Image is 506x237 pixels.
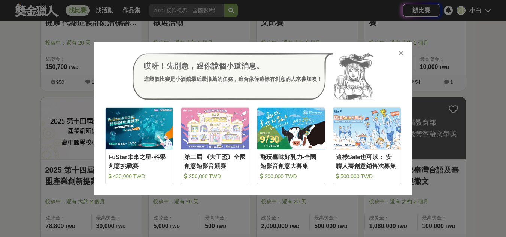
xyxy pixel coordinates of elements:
img: Cover Image [333,108,401,149]
div: 200,000 TWD [260,173,322,180]
a: Cover ImageFuStar未來之星-科學創意挑戰賽 430,000 TWD [105,107,174,184]
div: 哎呀！先別急，跟你說個小道消息。 [144,60,322,72]
img: Cover Image [106,108,173,149]
div: 500,000 TWD [336,173,398,180]
img: Avatar [333,53,374,100]
div: 250,000 TWD [184,173,246,180]
div: 翻玩臺味好乳力-全國短影音創意大募集 [260,153,322,170]
div: 這樣Sale也可以： 安聯人壽創意銷售法募集 [336,153,398,170]
div: 第二屆 《大王盃》全國創意短影音競賽 [184,153,246,170]
div: 這幾個比賽是小酒館最近最推薦的任務，適合像你這樣有創意的人來參加噢！ [144,75,322,83]
a: Cover Image這樣Sale也可以： 安聯人壽創意銷售法募集 500,000 TWD [333,107,401,184]
a: Cover Image翻玩臺味好乳力-全國短影音創意大募集 200,000 TWD [257,107,325,184]
img: Cover Image [257,108,325,149]
div: FuStar未來之星-科學創意挑戰賽 [109,153,170,170]
img: Cover Image [181,108,249,149]
div: 430,000 TWD [109,173,170,180]
a: Cover Image第二屆 《大王盃》全國創意短影音競賽 250,000 TWD [181,107,249,184]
